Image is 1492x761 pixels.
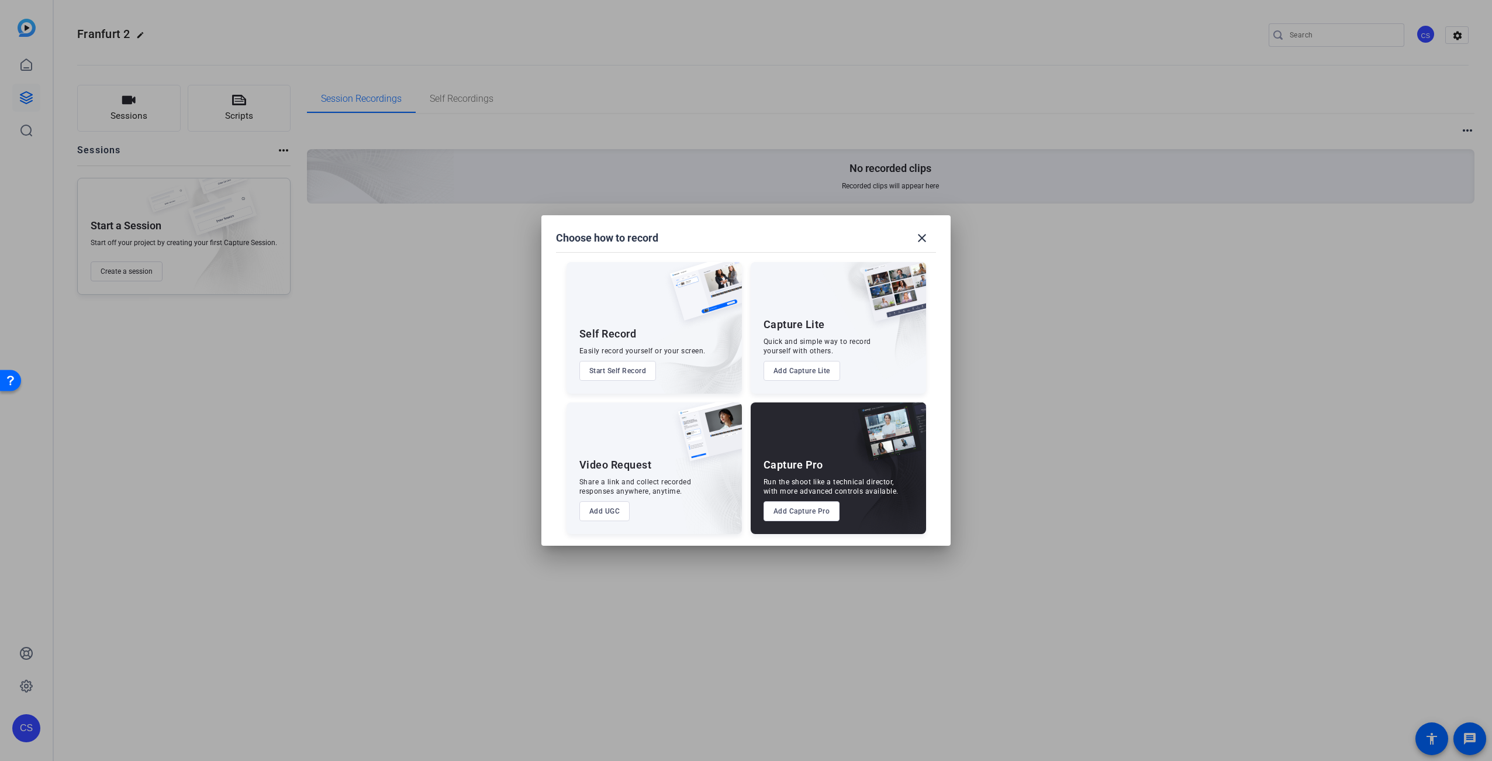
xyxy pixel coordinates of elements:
[764,337,871,356] div: Quick and simple way to record yourself with others.
[764,361,840,381] button: Add Capture Lite
[915,231,929,245] mat-icon: close
[669,402,742,473] img: ugc-content.png
[579,361,657,381] button: Start Self Record
[854,262,926,333] img: capture-lite.png
[764,458,823,472] div: Capture Pro
[579,501,630,521] button: Add UGC
[579,346,706,356] div: Easily record yourself or your screen.
[674,439,742,534] img: embarkstudio-ugc-content.png
[764,501,840,521] button: Add Capture Pro
[579,477,692,496] div: Share a link and collect recorded responses anywhere, anytime.
[579,327,637,341] div: Self Record
[661,262,742,332] img: self-record.png
[764,477,899,496] div: Run the shoot like a technical director, with more advanced controls available.
[840,417,926,534] img: embarkstudio-capture-pro.png
[640,287,742,394] img: embarkstudio-self-record.png
[764,318,825,332] div: Capture Lite
[821,262,926,379] img: embarkstudio-capture-lite.png
[556,231,658,245] h1: Choose how to record
[579,458,652,472] div: Video Request
[849,402,926,474] img: capture-pro.png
